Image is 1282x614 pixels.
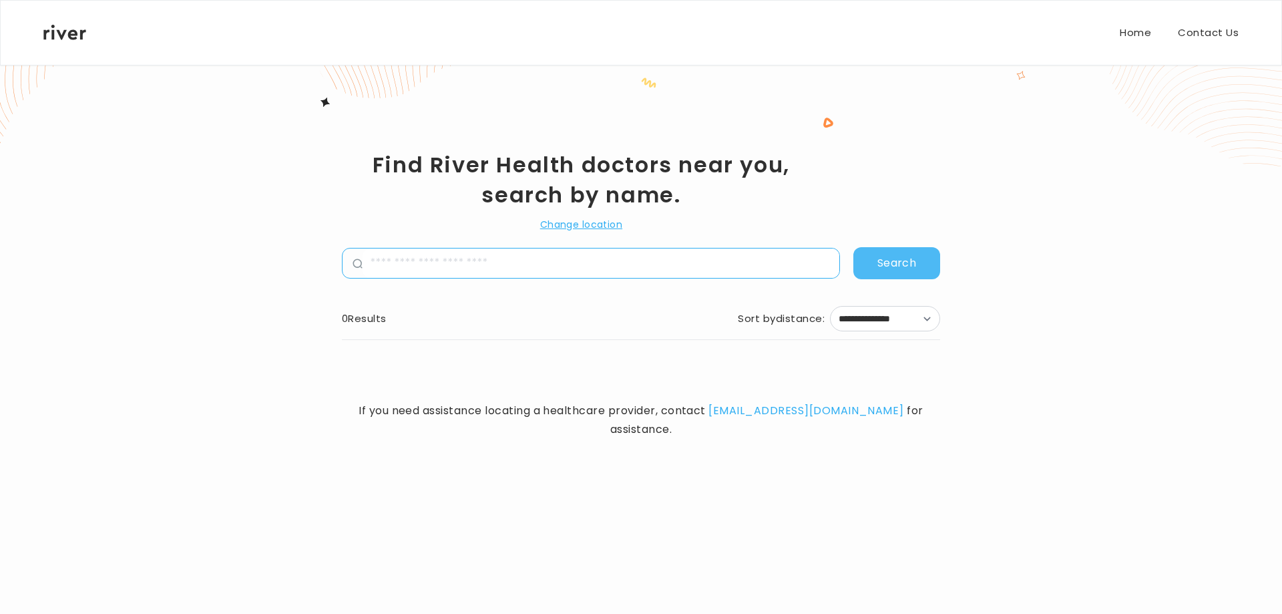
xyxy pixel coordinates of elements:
input: name [363,249,839,278]
span: distance [776,309,823,328]
span: If you need assistance locating a healthcare provider, contact for assistance. [342,402,940,439]
button: Search [853,247,940,279]
a: Contact Us [1178,23,1239,42]
h1: Find River Health doctors near you, search by name. [342,150,821,210]
div: 0 Results [342,309,387,328]
button: Change location [540,216,622,233]
div: Sort by : [738,309,825,328]
a: Home [1120,23,1151,42]
a: [EMAIL_ADDRESS][DOMAIN_NAME] [708,403,903,418]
